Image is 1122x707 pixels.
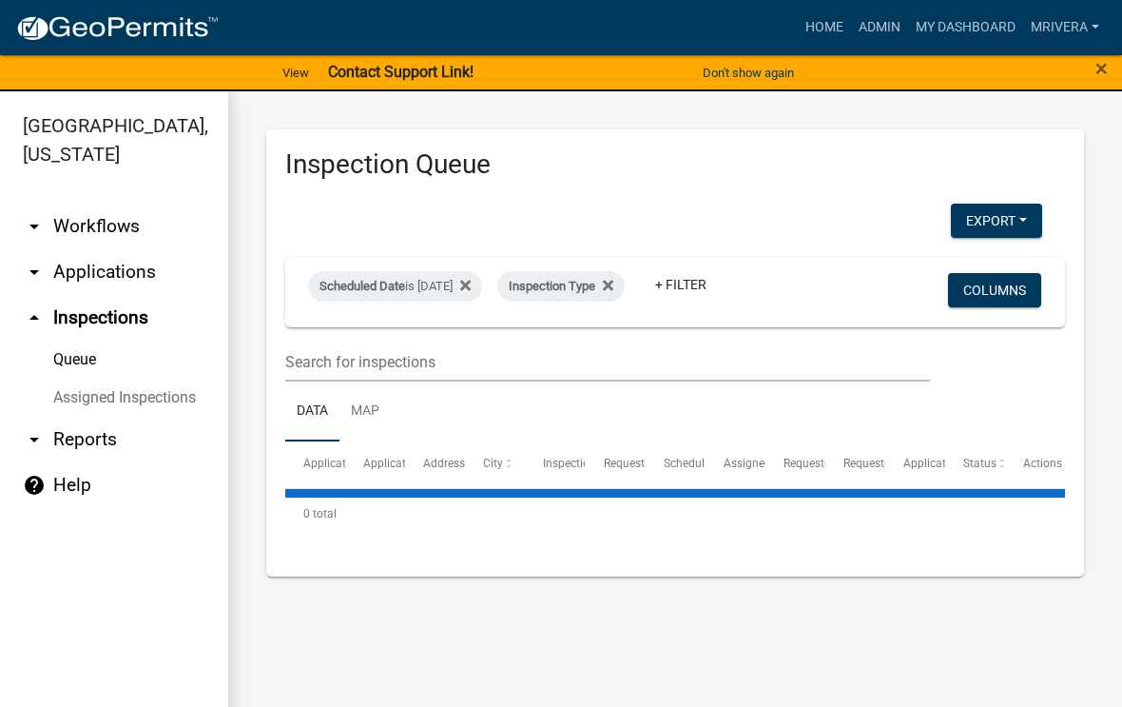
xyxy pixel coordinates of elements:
[509,279,595,293] span: Inspection Type
[319,279,405,293] span: Scheduled Date
[640,267,722,302] a: + Filter
[525,442,585,487] datatable-header-cell: Inspection Type
[908,10,1023,46] a: My Dashboard
[765,442,825,487] datatable-header-cell: Requestor Name
[695,57,802,88] button: Don't show again
[664,457,745,470] span: Scheduled Time
[483,457,503,470] span: City
[405,442,465,487] datatable-header-cell: Address
[285,148,1065,181] h3: Inspection Queue
[363,457,450,470] span: Application Type
[825,442,885,487] datatable-header-cell: Requestor Phone
[275,57,317,88] a: View
[285,343,930,382] input: Search for inspections
[963,457,996,470] span: Status
[285,490,1065,538] div: 0 total
[23,215,46,238] i: arrow_drop_down
[798,10,851,46] a: Home
[285,382,339,442] a: Data
[783,457,869,470] span: Requestor Name
[1095,57,1108,80] button: Close
[948,273,1041,307] button: Columns
[23,306,46,329] i: arrow_drop_up
[1023,10,1107,46] a: mrivera
[705,442,764,487] datatable-header-cell: Assigned Inspector
[328,63,474,81] strong: Contact Support Link!
[303,457,362,470] span: Application
[23,261,46,284] i: arrow_drop_down
[345,442,405,487] datatable-header-cell: Application Type
[423,457,465,470] span: Address
[851,10,908,46] a: Admin
[1005,442,1065,487] datatable-header-cell: Actions
[339,382,391,442] a: Map
[308,271,482,302] div: is [DATE]
[604,457,684,470] span: Requested Date
[543,457,624,470] span: Inspection Type
[645,442,705,487] datatable-header-cell: Scheduled Time
[1023,457,1062,470] span: Actions
[585,442,645,487] datatable-header-cell: Requested Date
[285,442,345,487] datatable-header-cell: Application
[23,428,46,451] i: arrow_drop_down
[724,457,822,470] span: Assigned Inspector
[945,442,1005,487] datatable-header-cell: Status
[465,442,525,487] datatable-header-cell: City
[843,457,931,470] span: Requestor Phone
[903,457,1023,470] span: Application Description
[951,204,1042,238] button: Export
[1095,55,1108,82] span: ×
[885,442,945,487] datatable-header-cell: Application Description
[23,474,46,497] i: help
